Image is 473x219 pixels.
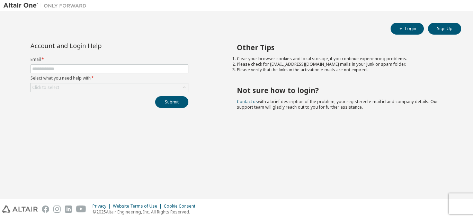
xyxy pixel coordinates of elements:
[65,206,72,213] img: linkedin.svg
[76,206,86,213] img: youtube.svg
[42,206,49,213] img: facebook.svg
[155,96,188,108] button: Submit
[92,209,199,215] p: © 2025 Altair Engineering, Inc. All Rights Reserved.
[32,85,59,90] div: Click to select
[3,2,90,9] img: Altair One
[2,206,38,213] img: altair_logo.svg
[53,206,61,213] img: instagram.svg
[237,56,449,62] li: Clear your browser cookies and local storage, if you continue experiencing problems.
[30,57,188,62] label: Email
[31,83,188,92] div: Click to select
[237,43,449,52] h2: Other Tips
[237,99,438,110] span: with a brief description of the problem, your registered e-mail id and company details. Our suppo...
[237,67,449,73] li: Please verify that the links in the activation e-mails are not expired.
[92,203,113,209] div: Privacy
[428,23,461,35] button: Sign Up
[164,203,199,209] div: Cookie Consent
[30,75,188,81] label: Select what you need help with
[30,43,157,48] div: Account and Login Help
[391,23,424,35] button: Login
[113,203,164,209] div: Website Terms of Use
[237,86,449,95] h2: Not sure how to login?
[237,62,449,67] li: Please check for [EMAIL_ADDRESS][DOMAIN_NAME] mails in your junk or spam folder.
[237,99,258,104] a: Contact us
